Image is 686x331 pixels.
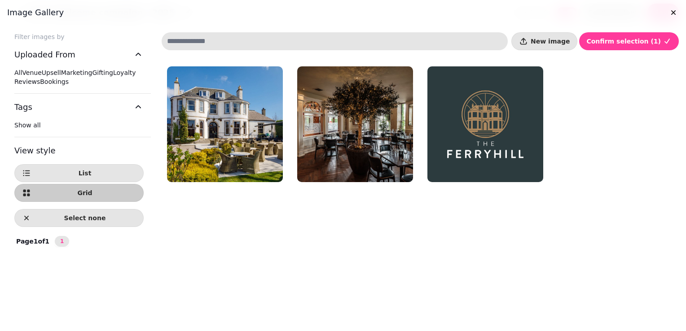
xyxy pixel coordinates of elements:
span: Confirm selection ( 1 ) [586,38,661,44]
span: Reviews [14,78,40,85]
button: Confirm selection (1) [579,32,679,50]
button: Grid [14,184,144,202]
button: List [14,164,144,182]
p: Page 1 of 1 [13,237,53,246]
span: Venue [22,69,41,76]
span: Show all [14,122,41,129]
img: DSCF0214.jpg [297,66,413,182]
img: FHH out.jpg [167,66,283,182]
button: Tags [14,94,144,121]
div: Uploaded From [14,68,144,93]
label: Filter images by [7,32,151,41]
button: Select none [14,209,144,227]
span: All [14,69,22,76]
span: Upsell [42,69,61,76]
span: New image [531,38,570,44]
div: Tags [14,121,144,137]
span: Marketing [61,69,92,76]
button: New image [511,32,577,50]
span: Select none [34,215,136,221]
h3: View style [14,144,144,157]
button: 1 [55,236,69,247]
h3: Image gallery [7,7,679,18]
img: Ferryhill Logo-New - green.jpg [427,66,543,182]
span: Grid [34,190,136,196]
span: Bookings [40,78,69,85]
span: List [34,170,136,176]
span: Loyalty [113,69,136,76]
nav: Pagination [55,236,69,247]
span: Gifting [92,69,113,76]
button: Uploaded From [14,41,144,68]
span: 1 [58,239,66,244]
